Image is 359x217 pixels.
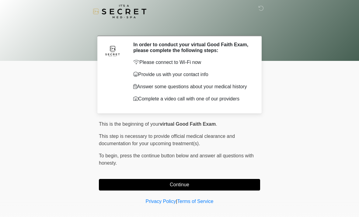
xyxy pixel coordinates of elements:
img: Agent Avatar [103,42,122,60]
p: Please connect to Wi-Fi now [133,59,251,66]
span: This is the beginning of your [99,121,160,127]
span: To begin, [99,153,120,158]
a: Terms of Service [177,199,213,204]
p: Complete a video call with one of our providers [133,95,251,103]
p: Provide us with your contact info [133,71,251,78]
strong: virtual Good Faith Exam [160,121,216,127]
img: It's A Secret Med Spa Logo [93,5,146,18]
span: press the continue button below and answer all questions with honesty. [99,153,254,166]
h1: ‎ ‎ [94,22,265,33]
a: | [176,199,177,204]
a: Privacy Policy [146,199,176,204]
span: . [216,121,217,127]
h2: In order to conduct your virtual Good Faith Exam, please complete the following steps: [133,42,251,53]
span: This step is necessary to provide official medical clearance and documentation for your upcoming ... [99,134,235,146]
button: Continue [99,179,260,191]
p: Answer some questions about your medical history [133,83,251,90]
